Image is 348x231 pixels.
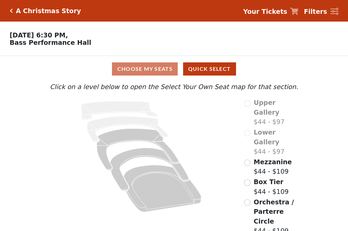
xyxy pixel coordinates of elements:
strong: Filters [304,8,327,15]
a: Click here to go back to filters [10,8,13,13]
span: Orchestra / Parterre Circle [254,198,294,225]
h5: A Christmas Story [16,7,81,15]
label: $44 - $109 [254,157,292,176]
label: $44 - $97 [254,127,300,156]
span: Box Tier [254,178,283,185]
label: $44 - $97 [254,98,300,127]
label: $44 - $109 [254,177,289,196]
p: Click on a level below to open the Select Your Own Seat map for that section. [48,82,300,92]
button: Quick Select [183,62,236,76]
path: Lower Gallery - Seats Available: 0 [87,116,169,142]
span: Mezzanine [254,158,292,166]
path: Upper Gallery - Seats Available: 0 [81,101,158,120]
a: Your Tickets [243,7,298,17]
strong: Your Tickets [243,8,287,15]
span: Upper Gallery [254,99,279,116]
path: Orchestra / Parterre Circle - Seats Available: 240 [124,165,202,212]
a: Filters [304,7,338,17]
span: Lower Gallery [254,128,279,146]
